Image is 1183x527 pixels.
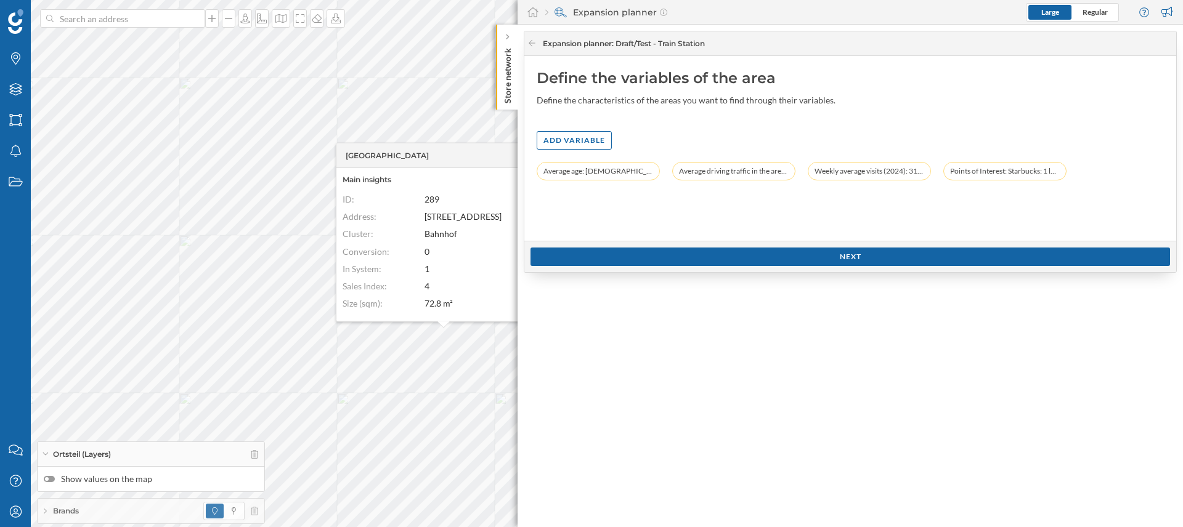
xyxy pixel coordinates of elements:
[53,449,111,460] span: Ortsteil (Layers)
[343,263,381,273] span: In System:
[343,298,383,308] span: Size (sqm):
[543,38,705,49] span: Expansion planner
[343,246,389,256] span: Conversion:
[425,194,439,204] span: 289
[343,194,354,204] span: ID:
[44,473,258,485] label: Show values on the map
[425,263,429,273] span: 1
[545,6,667,18] div: Expansion planner
[343,228,373,239] span: Cluster:
[543,165,653,177] span: Average age: [DEMOGRAPHIC_DATA] years (10 min on foot)
[346,150,429,161] span: [GEOGRAPHIC_DATA]
[8,9,23,34] img: Geoblink Logo
[425,298,453,308] span: 72.8 m²
[343,281,387,291] span: Sales Index:
[425,246,429,256] span: 0
[425,281,429,291] span: 4
[343,211,376,222] span: Address:
[537,68,1164,88] div: Define the variables of the area
[950,165,1060,177] span: Points of Interest: Starbucks: 1 locations (5 min on foot)
[815,165,924,177] span: Weekly average visits (2024): 316,550 - 428,270 (Ortsteil)
[502,43,514,103] p: Store network
[1041,7,1059,17] span: Large
[425,228,457,239] span: Bahnhof
[679,165,789,177] span: Average driving traffic in the area (2024): Morning (7h - 12h) (Average): 1,700 - 2,300 (5 min on...
[612,39,705,48] span: : Draft/Test - Train Station
[343,174,545,185] h6: Main insights
[537,94,857,107] div: Define the characteristics of the areas you want to find through their variables.
[425,211,502,222] span: [STREET_ADDRESS]
[53,505,79,517] span: Brands
[555,6,567,18] img: search-areas.svg
[1083,7,1108,17] span: Regular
